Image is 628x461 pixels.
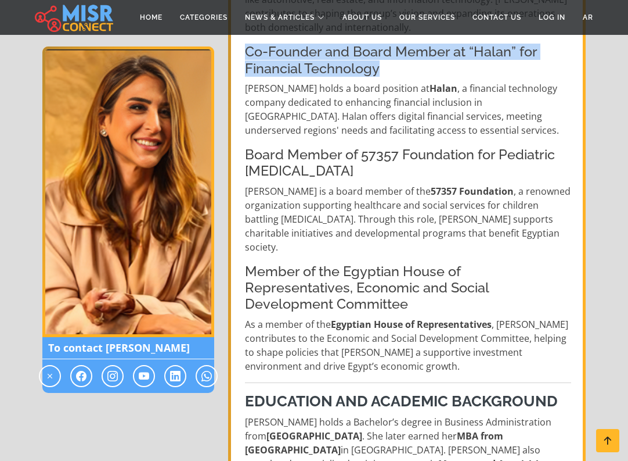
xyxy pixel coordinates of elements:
[35,3,113,32] img: main.misr_connect
[431,185,514,198] strong: 57357 Foundation
[266,430,362,442] strong: [GEOGRAPHIC_DATA]
[245,81,571,137] p: [PERSON_NAME] holds a board position at , a financial technology company dedicated to enhancing f...
[131,6,171,28] a: Home
[245,44,571,77] h4: Co-Founder and Board Member at “Halan” for Financial Technology
[574,6,602,28] a: AR
[236,6,334,28] a: News & Articles
[42,337,214,359] span: To contact [PERSON_NAME]
[245,317,571,373] p: As a member of the , [PERSON_NAME] contributes to the Economic and Social Development Committee, ...
[245,12,315,23] span: News & Articles
[391,6,464,28] a: Our Services
[334,6,391,28] a: About Us
[245,146,571,180] h4: Board Member of 57357 Foundation for Pediatric [MEDICAL_DATA]
[245,263,571,313] h4: Member of the Egyptian House of Representatives, Economic and Social Development Committee
[464,6,530,28] a: Contact Us
[245,430,503,456] strong: MBA from [GEOGRAPHIC_DATA]
[245,392,571,410] h3: Education and Academic Background
[530,6,574,28] a: Log in
[430,82,457,95] strong: Halan
[171,6,236,28] a: Categories
[331,318,492,331] strong: Egyptian House of Representatives
[245,184,571,254] p: [PERSON_NAME] is a board member of the , a renowned organization supporting healthcare and social...
[42,47,214,337] img: Dina Ghabbour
